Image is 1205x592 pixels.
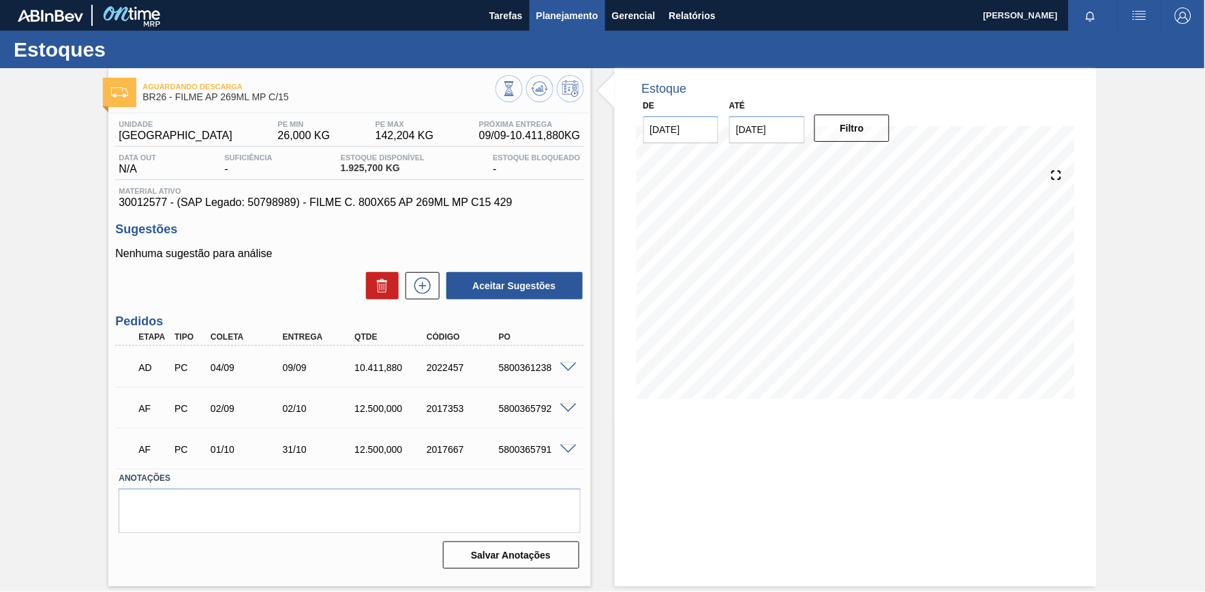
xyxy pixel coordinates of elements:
span: PE MIN [278,120,331,128]
span: [GEOGRAPHIC_DATA] [119,130,232,142]
span: Estoque Bloqueado [493,153,580,162]
span: PE MAX [376,120,433,128]
p: Nenhuma sugestão para análise [115,248,583,260]
img: TNhmsLtSVTkK8tSr43FrP2fwEKptu5GPRR3wAAAABJRU5ErkJggg== [18,10,83,22]
div: Entrega [279,332,360,342]
div: Estoque [642,82,687,96]
span: Relatórios [669,8,716,24]
div: 10.411,880 [351,362,431,373]
div: Aguardando Faturamento [135,394,172,424]
div: 02/09/2025 [207,403,288,414]
input: dd/mm/yyyy [643,116,719,143]
div: 5800365791 [495,444,576,455]
span: BR26 - FILME AP 269ML MP C/15 [142,92,495,102]
span: Próxima Entrega [479,120,581,128]
div: Código [423,332,504,342]
span: Tarefas [489,8,523,24]
div: 01/10/2025 [207,444,288,455]
span: Suficiência [224,153,272,162]
div: 04/09/2025 [207,362,288,373]
span: Planejamento [536,8,598,24]
h1: Estoques [14,42,256,57]
div: 31/10/2025 [279,444,360,455]
span: Unidade [119,120,232,128]
img: userActions [1131,8,1148,24]
button: Atualizar Gráfico [526,75,553,102]
div: 2022457 [423,362,504,373]
div: Aceitar Sugestões [440,271,584,301]
div: Coleta [207,332,288,342]
p: AF [138,444,168,455]
div: 2017353 [423,403,504,414]
div: Nova sugestão [399,272,440,299]
div: - [221,153,275,175]
button: Visão Geral dos Estoques [495,75,523,102]
span: Data out [119,153,156,162]
span: Estoque Disponível [341,153,425,162]
h3: Sugestões [115,222,583,237]
div: 12.500,000 [351,444,431,455]
div: Qtde [351,332,431,342]
button: Salvar Anotações [443,542,579,569]
span: 09/09 - 10.411,880 KG [479,130,581,142]
div: 5800365792 [495,403,576,414]
div: N/A [115,153,159,175]
div: 12.500,000 [351,403,431,414]
div: Aguardando Faturamento [135,434,172,464]
span: 142,204 KG [376,130,433,142]
span: 26,000 KG [278,130,331,142]
div: Pedido de Compra [171,403,208,414]
p: AF [138,403,168,414]
span: Material ativo [119,187,580,195]
div: 2017667 [423,444,504,455]
div: 09/09/2025 [279,362,360,373]
div: - [489,153,583,175]
img: Ícone [111,87,128,98]
input: dd/mm/yyyy [729,116,805,143]
span: 1.925,700 KG [341,163,425,173]
div: Pedido de Compra [171,444,208,455]
div: Pedido de Compra [171,362,208,373]
label: Anotações [119,469,580,488]
span: Gerencial [612,8,656,24]
span: Aguardando Descarga [142,83,495,91]
h3: Pedidos [115,314,583,329]
div: 02/10/2025 [279,403,360,414]
button: Filtro [814,115,890,142]
p: AD [138,362,168,373]
button: Notificações [1069,6,1112,25]
button: Programar Estoque [557,75,584,102]
label: De [643,101,655,110]
div: PO [495,332,576,342]
div: Excluir Sugestões [359,272,399,299]
button: Aceitar Sugestões [446,272,583,299]
div: 5800361238 [495,362,576,373]
img: Logout [1175,8,1191,24]
div: Etapa [135,332,172,342]
div: Aguardando Descarga [135,353,172,383]
span: 30012577 - (SAP Legado: 50798989) - FILME C. 800X65 AP 269ML MP C15 429 [119,196,580,209]
label: Até [729,101,745,110]
div: Tipo [171,332,208,342]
